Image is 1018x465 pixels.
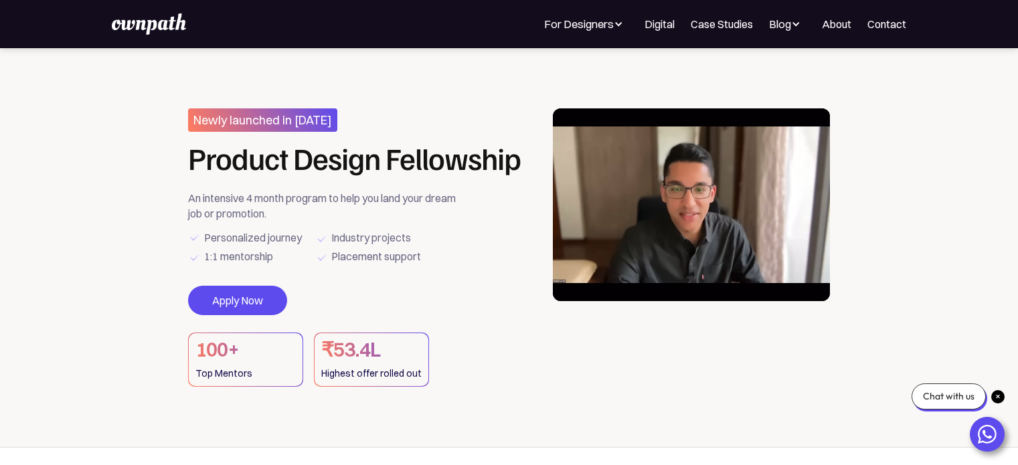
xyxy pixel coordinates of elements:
[544,16,628,32] div: For Designers
[645,16,675,32] a: Digital
[204,228,302,247] div: Personalized journey
[912,383,986,409] div: Chat with us
[188,286,287,315] a: Apply Now
[769,16,791,32] div: Blog
[331,228,411,247] div: Industry projects
[321,364,422,383] div: Highest offer rolled out
[769,16,806,32] div: Blog
[321,337,422,363] h1: ₹53.4L
[691,16,753,32] a: Case Studies
[204,247,273,266] div: 1:1 mentorship
[188,143,521,173] h1: Product Design Fellowship
[867,16,906,32] a: Contact
[331,247,421,266] div: Placement support
[195,364,296,383] div: Top Mentors
[195,337,296,363] h1: 100+
[822,16,851,32] a: About
[188,191,466,221] div: An intensive 4 month program to help you land your dream job or promotion.
[544,16,614,32] div: For Designers
[188,108,337,132] h3: Newly launched in [DATE]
